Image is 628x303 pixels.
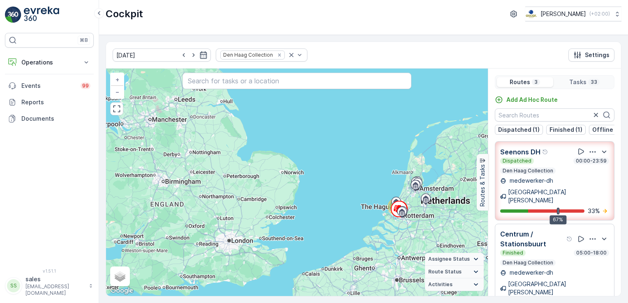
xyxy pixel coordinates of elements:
[546,125,586,135] button: Finished (1)
[106,7,143,21] p: Cockpit
[425,266,484,278] summary: Route Status
[508,280,609,296] p: [GEOGRAPHIC_DATA][PERSON_NAME]
[5,110,94,127] a: Documents
[25,283,85,296] p: [EMAIL_ADDRESS][DOMAIN_NAME]
[478,165,487,207] p: Routes & Tasks
[5,54,94,71] button: Operations
[585,51,610,59] p: Settings
[111,73,123,86] a: Zoom In
[5,94,94,110] a: Reports
[502,158,532,164] p: Dispatched
[540,10,586,18] p: [PERSON_NAME]
[115,88,120,95] span: −
[508,177,553,185] p: medewerker-dh
[508,188,609,204] p: [GEOGRAPHIC_DATA][PERSON_NAME]
[21,98,90,106] p: Reports
[575,250,607,256] p: 05:00-18:00
[7,279,20,292] div: SS
[588,207,600,215] p: 33 %
[21,115,90,123] p: Documents
[388,198,404,215] div: 33
[542,149,549,155] div: Help Tooltip Icon
[113,48,211,62] input: dd/mm/yyyy
[425,253,484,266] summary: Assignee Status
[589,11,610,17] p: ( +02:00 )
[5,269,94,273] span: v 1.51.1
[495,125,543,135] button: Dispatched (1)
[182,73,411,89] input: Search for tasks or a location
[498,126,540,134] p: Dispatched (1)
[24,7,59,23] img: logo_light-DOdMpM7g.png
[575,158,607,164] p: 00:00-23:59
[500,229,565,249] p: Centrum / Stationsbuurt
[495,96,558,104] a: Add Ad Hoc Route
[5,7,21,23] img: logo
[592,126,621,134] p: Offline (1)
[549,126,582,134] p: Finished (1)
[549,215,566,224] div: 67%
[21,82,76,90] p: Events
[80,37,88,44] p: ⌘B
[425,278,484,291] summary: Activities
[568,48,614,62] button: Settings
[525,9,537,18] img: basis-logo_rgb2x.png
[5,78,94,94] a: Events99
[495,108,614,122] input: Search Routes
[590,79,598,85] p: 33
[525,7,621,21] button: [PERSON_NAME](+02:00)
[502,250,524,256] p: Finished
[500,147,540,157] p: Seenons DH
[428,281,453,288] span: Activities
[428,269,462,275] span: Route Status
[275,52,284,58] div: Remove Den Haag Collection
[508,269,553,277] p: medewerker-dh
[21,58,77,67] p: Operations
[533,79,538,85] p: 3
[111,86,123,98] a: Zoom Out
[566,236,573,242] div: Help Tooltip Icon
[115,76,119,83] span: +
[221,51,274,59] div: Den Haag Collection
[502,259,554,266] p: Den Haag Collection
[5,275,94,296] button: SSsales[EMAIL_ADDRESS][DOMAIN_NAME]
[502,168,554,174] p: Den Haag Collection
[589,125,625,135] button: Offline (1)
[569,78,586,86] p: Tasks
[108,285,135,296] img: Google
[428,256,470,262] span: Assignee Status
[108,285,135,296] a: Open this area in Google Maps (opens a new window)
[82,83,89,89] p: 99
[25,275,85,283] p: sales
[111,267,129,285] a: Layers
[510,78,530,86] p: Routes
[506,96,558,104] p: Add Ad Hoc Route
